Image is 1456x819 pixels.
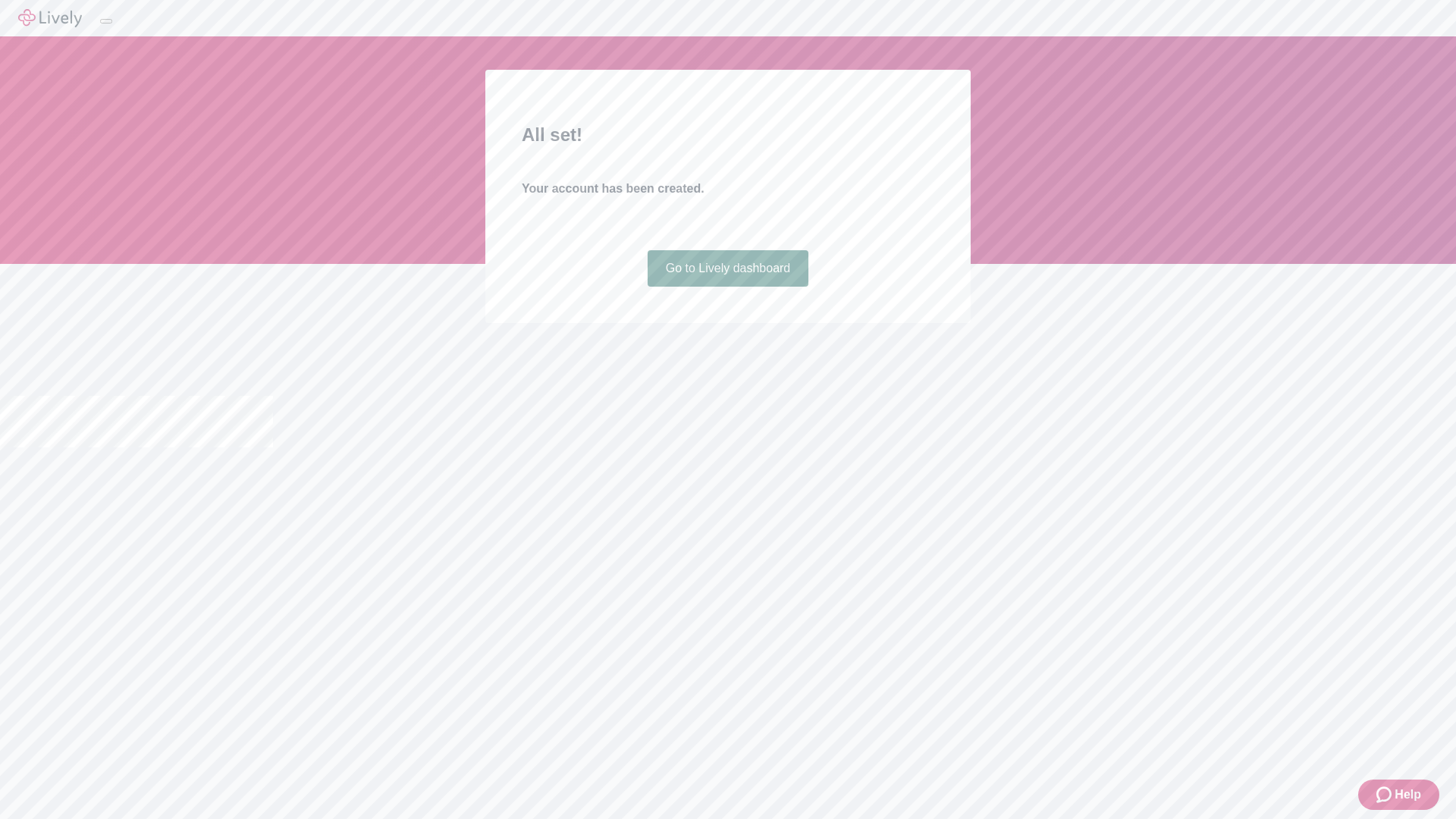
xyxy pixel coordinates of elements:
[18,9,82,27] img: Lively
[522,180,934,198] h4: Your account has been created.
[1358,780,1439,810] button: Zendesk support iconHelp
[648,250,809,287] a: Go to Lively dashboard
[522,121,934,149] h2: All set!
[100,19,112,24] button: Log out
[1376,786,1395,804] svg: Zendesk support icon
[1395,786,1421,804] span: Help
